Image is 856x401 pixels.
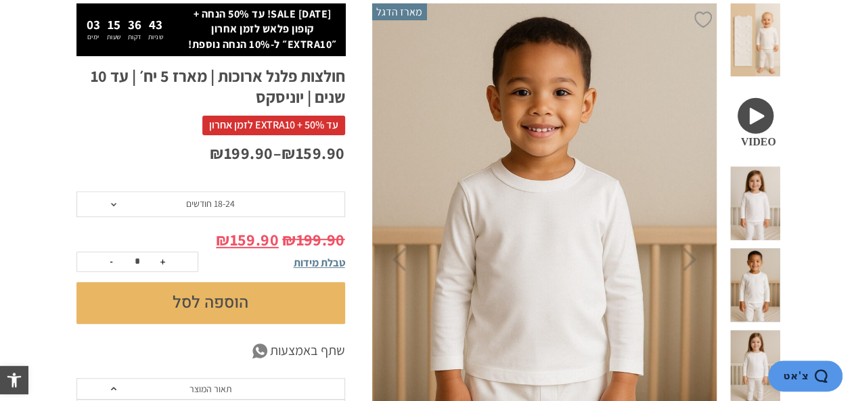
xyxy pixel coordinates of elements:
[76,282,345,324] button: הוספה לסל
[294,256,345,270] span: טבלת מידות
[102,252,122,271] button: -
[124,252,151,271] input: כמות המוצר
[187,7,338,52] p: [DATE] SALE! עד 50% הנחה + קופון פלאש לזמן אחרון ״EXTRA10״ ל-10% הנחה נוספת!
[128,34,141,41] p: דקות
[216,229,229,250] span: ₪
[683,247,697,271] button: Next
[281,142,296,164] span: ₪
[270,341,345,361] span: שתף באמצעות
[282,229,344,250] bdi: 199.90
[210,142,273,164] bdi: 199.90
[149,16,162,32] span: 43
[87,16,100,32] span: 03
[768,360,842,394] iframe: פותח יישומון שאפשר לשוחח בו בצ'אט עם אחד הנציגים שלנו
[107,34,121,41] p: שעות
[281,142,345,164] bdi: 159.90
[372,3,426,20] span: מארז הדגל
[202,116,345,135] span: עד 50% + EXTRA10 לזמן אחרון
[87,34,100,41] p: ימים
[153,252,173,271] button: +
[282,229,296,250] span: ₪
[77,379,344,400] a: תאור המוצר
[76,341,345,361] a: שתף באמצעות
[392,247,406,271] button: Previous
[216,229,278,250] bdi: 159.90
[210,142,224,164] span: ₪
[76,142,345,165] p: –
[186,197,235,210] span: 18-24 חודשים
[76,66,345,108] h1: חולצות פלנל ארוכות | מארז 5 יח׳ | עד 10 שנים | יוניסקס
[108,16,120,32] span: 15
[148,34,164,41] p: שניות
[128,16,141,32] span: 36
